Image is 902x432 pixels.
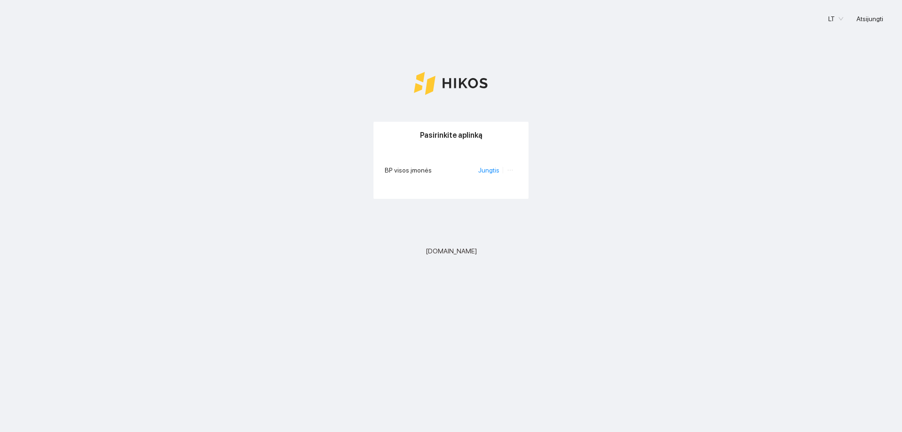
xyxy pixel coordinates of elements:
[849,11,891,26] button: Atsijungti
[478,166,499,174] a: Jungtis
[385,159,517,181] li: BP visos įmonės
[828,12,843,26] span: LT
[385,122,517,149] div: Pasirinkite aplinką
[507,167,513,173] span: ellipsis
[856,14,883,24] span: Atsijungti
[426,246,477,256] span: [DOMAIN_NAME]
